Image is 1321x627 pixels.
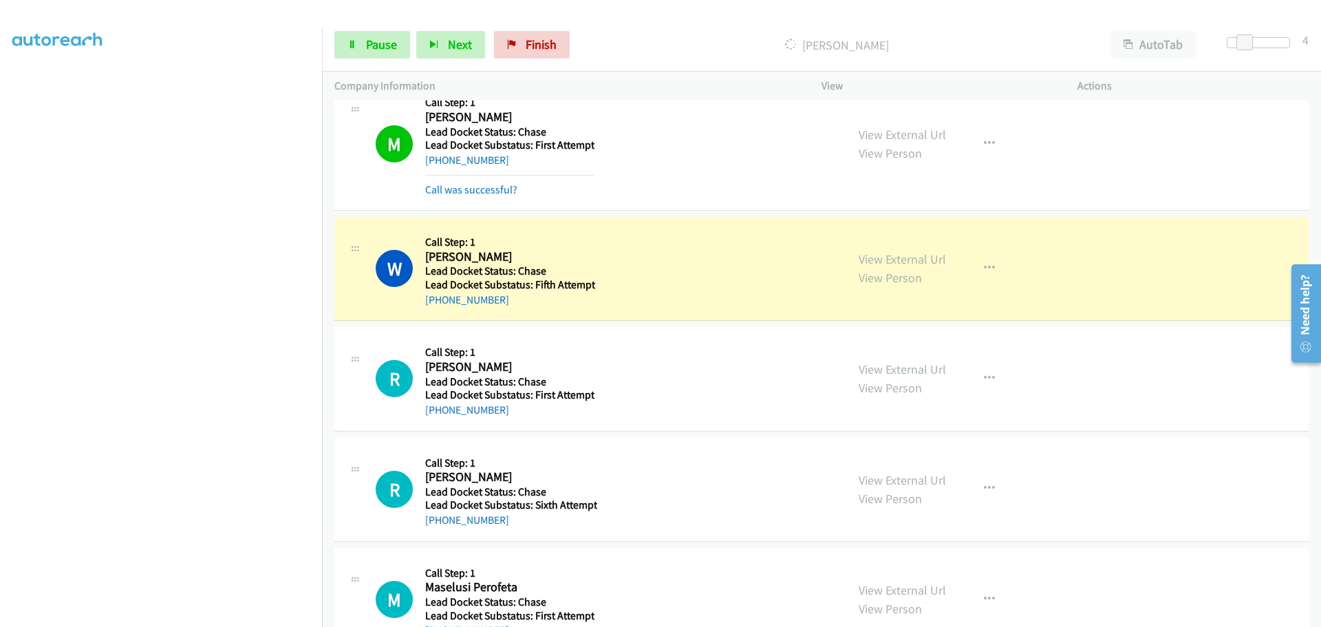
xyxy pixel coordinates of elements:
h5: Call Step: 1 [425,346,594,359]
h2: [PERSON_NAME] [425,249,595,265]
h5: Lead Docket Substatus: Fifth Attempt [425,278,595,292]
h5: Lead Docket Status: Chase [425,375,594,389]
a: Finish [494,31,570,59]
iframe: Resource Center [1281,259,1321,368]
div: 4 [1302,31,1309,50]
h5: Lead Docket Status: Chase [425,595,594,609]
button: AutoTab [1110,31,1196,59]
a: [PHONE_NUMBER] [425,293,509,306]
a: Pause [334,31,410,59]
h5: Call Step: 1 [425,456,597,470]
h1: R [376,471,413,508]
h5: Lead Docket Substatus: First Attempt [425,609,594,623]
h5: Call Step: 1 [425,235,595,249]
a: View Person [859,601,922,617]
h2: Maselusi Perofeta [425,580,594,595]
a: View Person [859,380,922,396]
h5: Call Step: 1 [425,96,594,109]
a: [PHONE_NUMBER] [425,513,509,527]
div: The call is yet to be attempted [376,360,413,397]
p: Company Information [334,78,797,94]
h1: M [376,581,413,618]
h2: [PERSON_NAME] [425,469,597,485]
a: View Person [859,491,922,507]
span: Finish [526,36,557,52]
div: The call is yet to be attempted [376,471,413,508]
p: Actions [1077,78,1309,94]
h5: Lead Docket Substatus: First Attempt [425,388,594,402]
h2: [PERSON_NAME] [425,359,594,375]
h5: Lead Docket Status: Chase [425,264,595,278]
p: View [821,78,1053,94]
span: Next [448,36,472,52]
a: View Person [859,145,922,161]
h1: R [376,360,413,397]
a: [PHONE_NUMBER] [425,403,509,416]
a: [PHONE_NUMBER] [425,153,509,167]
h5: Lead Docket Status: Chase [425,125,594,139]
a: View External Url [859,361,946,377]
h5: Lead Docket Substatus: First Attempt [425,138,594,152]
a: View Person [859,270,922,286]
span: Pause [366,36,397,52]
h2: [PERSON_NAME] [425,109,594,125]
div: The call is yet to be attempted [376,581,413,618]
a: View External Url [859,582,946,598]
h5: Lead Docket Status: Chase [425,485,597,499]
h5: Call Step: 1 [425,566,594,580]
h1: W [376,250,413,287]
a: View External Url [859,472,946,488]
h1: M [376,125,413,162]
a: View External Url [859,127,946,142]
p: [PERSON_NAME] [588,36,1086,54]
h5: Lead Docket Substatus: Sixth Attempt [425,498,597,512]
button: Next [416,31,485,59]
a: View External Url [859,251,946,267]
a: Call was successful? [425,183,517,196]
